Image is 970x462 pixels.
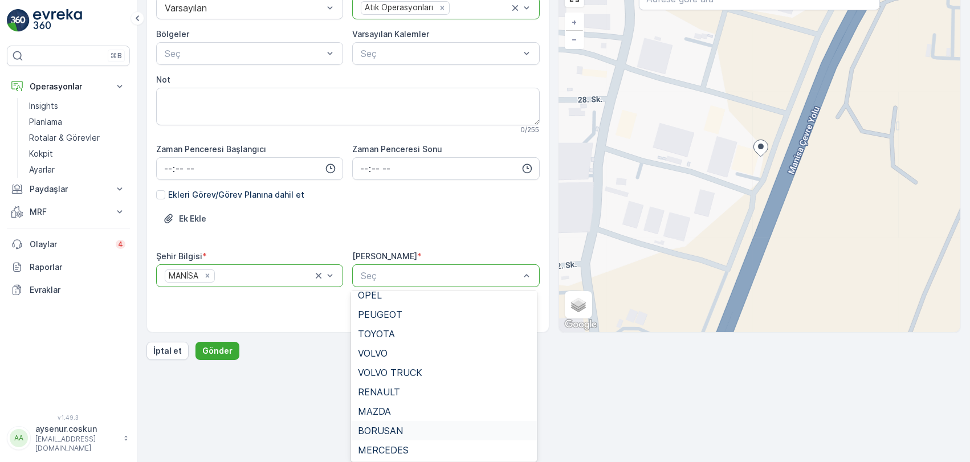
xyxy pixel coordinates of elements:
[168,189,304,201] p: Ekleri Görev/Görev Planına dahil et
[30,81,107,92] p: Operasyonlar
[25,162,130,178] a: Ayarlar
[165,47,323,60] p: Seç
[7,279,130,301] a: Evraklar
[521,125,540,134] p: 0 / 255
[7,423,130,453] button: AAaysenur.coskun[EMAIL_ADDRESS][DOMAIN_NAME]
[25,98,130,114] a: Insights
[35,423,117,435] p: aysenur.coskun
[35,435,117,453] p: [EMAIL_ADDRESS][DOMAIN_NAME]
[29,116,62,128] p: Planlama
[29,164,55,175] p: Ayarlar
[358,309,402,320] span: PEUGEOT
[156,251,202,261] label: Şehir Bilgisi
[352,29,429,39] label: Varsayılan Kalemler
[358,387,400,397] span: RENAULT
[358,426,403,436] span: BORUSAN
[146,342,189,360] button: İptal et
[566,31,583,48] a: Uzaklaştır
[361,2,435,14] div: Atık Operasyonları
[572,17,577,27] span: +
[7,256,130,279] a: Raporlar
[361,47,519,60] p: Seç
[201,271,214,281] div: Remove MANİSA
[562,317,600,332] img: Google
[156,144,266,154] label: Zaman Penceresi Başlangıcı
[30,284,125,296] p: Evraklar
[30,239,109,250] p: Olaylar
[179,213,206,224] p: Ek Ekle
[562,317,600,332] a: Bu bölgeyi Google Haritalar'da açın (yeni pencerede açılır)
[156,75,170,84] label: Not
[156,29,189,39] label: Bölgeler
[30,261,125,273] p: Raporlar
[7,9,30,32] img: logo
[7,233,130,256] a: Olaylar4
[118,240,123,249] p: 4
[358,290,382,300] span: OPEL
[29,148,53,160] p: Kokpit
[195,342,239,360] button: Gönder
[25,114,130,130] a: Planlama
[358,406,391,416] span: MAZDA
[7,201,130,223] button: MRF
[165,270,200,282] div: MANİSA
[30,206,107,218] p: MRF
[358,445,409,455] span: MERCEDES
[566,292,591,317] a: Layers
[30,183,107,195] p: Paydaşlar
[33,9,82,32] img: logo_light-DOdMpM7g.png
[111,51,122,60] p: ⌘B
[352,251,417,261] label: [PERSON_NAME]
[202,345,233,357] p: Gönder
[358,329,395,339] span: TOYOTA
[10,429,28,447] div: AA
[361,269,519,283] p: Seç
[29,100,58,112] p: Insights
[7,178,130,201] button: Paydaşlar
[572,34,577,44] span: −
[566,14,583,31] a: Yakınlaştır
[7,414,130,421] span: v 1.49.3
[358,367,422,378] span: VOLVO TRUCK
[358,348,388,358] span: VOLVO
[156,210,213,228] button: Dosya Yükle
[25,146,130,162] a: Kokpit
[25,130,130,146] a: Rotalar & Görevler
[7,75,130,98] button: Operasyonlar
[352,144,442,154] label: Zaman Penceresi Sonu
[29,132,100,144] p: Rotalar & Görevler
[153,345,182,357] p: İptal et
[436,3,449,13] div: Remove Atık Operasyonları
